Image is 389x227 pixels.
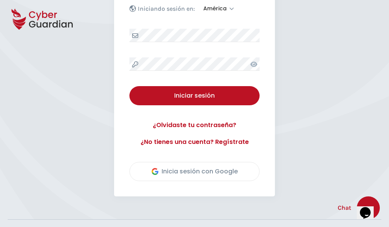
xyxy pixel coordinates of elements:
div: Iniciar sesión [135,91,254,100]
button: Iniciar sesión [129,86,260,105]
a: ¿Olvidaste tu contraseña? [129,121,260,130]
a: ¿No tienes una cuenta? Regístrate [129,137,260,147]
div: Inicia sesión con Google [152,167,238,176]
button: Inicia sesión con Google [129,162,260,181]
span: Chat [338,203,351,212]
iframe: chat widget [357,196,381,219]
